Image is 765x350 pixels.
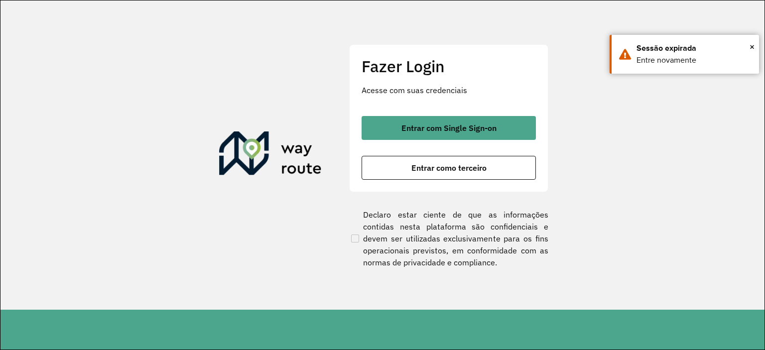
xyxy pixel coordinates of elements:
span: × [750,39,755,54]
span: Entrar como terceiro [411,164,487,172]
h2: Fazer Login [362,57,536,76]
p: Acesse com suas credenciais [362,84,536,96]
img: Roteirizador AmbevTech [219,131,322,179]
div: Sessão expirada [637,42,752,54]
button: button [362,116,536,140]
button: button [362,156,536,180]
label: Declaro estar ciente de que as informações contidas nesta plataforma são confidenciais e devem se... [349,209,548,268]
button: Close [750,39,755,54]
span: Entrar com Single Sign-on [401,124,497,132]
div: Entre novamente [637,54,752,66]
